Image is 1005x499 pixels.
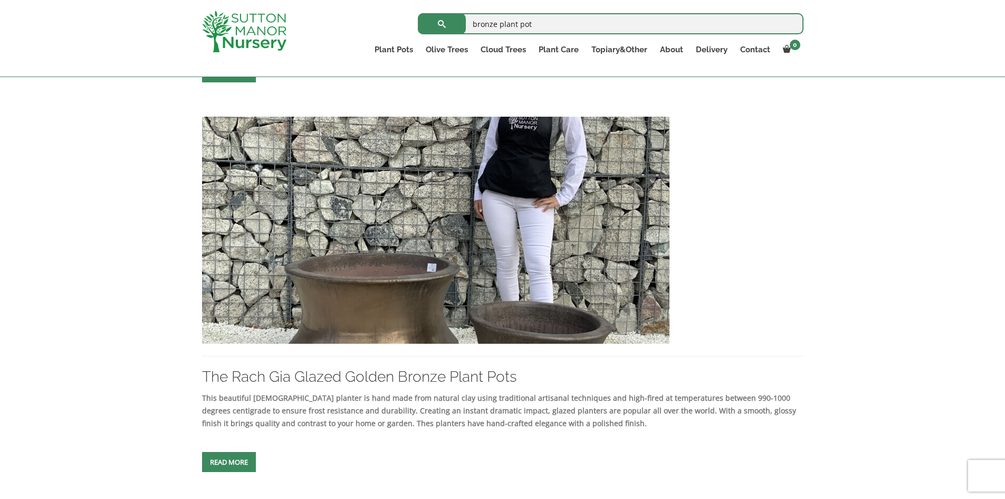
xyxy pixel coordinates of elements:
[202,452,256,472] a: Read more
[418,13,803,34] input: Search...
[368,42,419,57] a: Plant Pots
[202,117,669,344] img: The Rach Gia Glazed Golden Bronze Plant Pots - 92D891A7 03BF 4C71 AE2D 4D0D83DC2E20 1 105 c
[734,42,777,57] a: Contact
[202,393,796,428] strong: This beautiful [DEMOGRAPHIC_DATA] planter is hand made from natural clay using traditional artisa...
[202,368,516,385] a: The Rach Gia Glazed Golden Bronze Plant Pots
[474,42,532,57] a: Cloud Trees
[532,42,585,57] a: Plant Care
[654,42,690,57] a: About
[202,224,669,234] a: The Rach Gia Glazed Golden Bronze Plant Pots
[790,40,800,50] span: 0
[585,42,654,57] a: Topiary&Other
[690,42,734,57] a: Delivery
[777,42,803,57] a: 0
[202,11,286,52] img: logo
[419,42,474,57] a: Olive Trees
